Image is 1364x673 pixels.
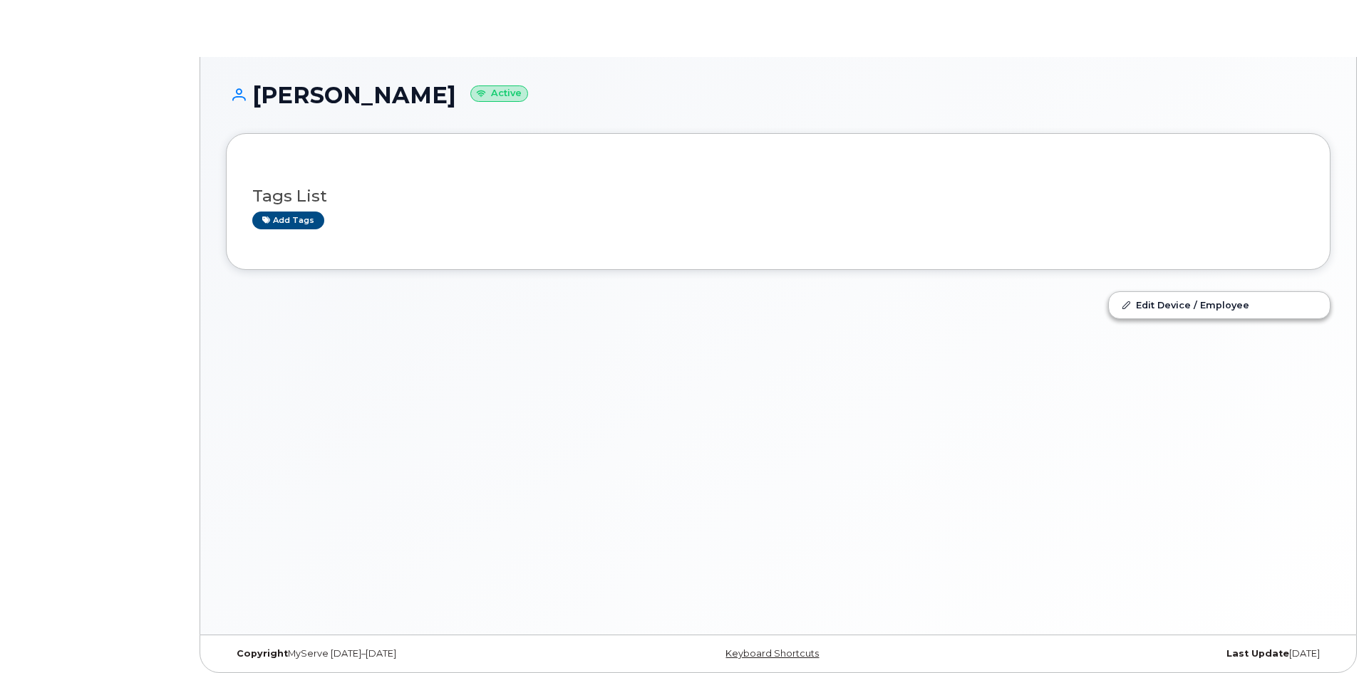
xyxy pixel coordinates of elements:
[962,648,1331,659] div: [DATE]
[1226,648,1289,659] strong: Last Update
[237,648,288,659] strong: Copyright
[226,83,1331,108] h1: [PERSON_NAME]
[252,187,1304,205] h3: Tags List
[252,212,324,229] a: Add tags
[725,648,819,659] a: Keyboard Shortcuts
[1109,292,1330,318] a: Edit Device / Employee
[226,648,594,659] div: MyServe [DATE]–[DATE]
[470,85,528,102] small: Active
